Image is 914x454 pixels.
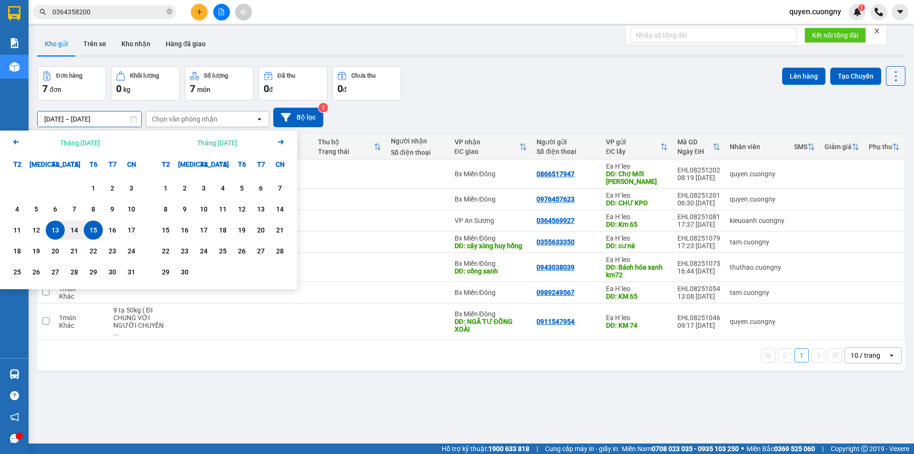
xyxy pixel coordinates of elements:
[677,260,720,267] div: EHL08251075
[273,224,287,236] div: 21
[273,245,287,257] div: 28
[874,8,883,16] img: phone-icon
[536,289,575,296] div: 0989249567
[677,148,713,155] div: Ngày ĐH
[455,318,527,333] div: DĐ: NGÃ TƯ ĐỒNG XOÀI
[122,155,141,174] div: CN
[10,391,19,400] span: question-circle
[851,351,880,360] div: 10 / trang
[351,72,376,79] div: Chưa thu
[194,221,213,240] div: Choose Thứ Tư, tháng 09 17 2025. It's available.
[68,203,81,215] div: 7
[42,83,48,94] span: 7
[197,86,210,93] span: món
[175,155,194,174] div: [MEDICAL_DATA]
[213,179,232,198] div: Choose Thứ Năm, tháng 09 4 2025. It's available.
[8,6,20,20] img: logo-vxr
[874,28,880,34] span: close
[805,28,866,43] button: Kết nối tổng đài
[606,314,668,322] div: Ea H`leo
[270,155,289,174] div: CN
[254,182,268,194] div: 6
[27,221,46,240] div: Choose Thứ Ba, tháng 08 12 2025. It's available.
[175,242,194,261] div: Choose Thứ Ba, tháng 09 23 2025. It's available.
[103,155,122,174] div: T7
[254,224,268,236] div: 20
[332,66,401,101] button: Chưa thu0đ
[730,263,785,271] div: thuthao.cuongny
[103,242,122,261] div: Choose Thứ Bảy, tháng 08 23 2025. It's available.
[84,155,103,174] div: T6
[84,242,103,261] div: Choose Thứ Sáu, tháng 08 22 2025. It's available.
[240,9,247,15] span: aim
[65,200,84,219] div: Choose Thứ Năm, tháng 08 7 2025. It's available.
[178,245,191,257] div: 23
[251,179,270,198] div: Choose Thứ Bảy, tháng 09 6 2025. It's available.
[264,83,269,94] span: 0
[197,138,237,148] div: Tháng [DATE]
[673,134,725,160] th: Toggle SortBy
[730,318,785,325] div: quyen.cuongny
[30,245,43,257] div: 19
[213,4,230,20] button: file-add
[10,224,24,236] div: 11
[275,136,287,148] svg: Arrow Right
[235,245,248,257] div: 26
[213,200,232,219] div: Choose Thứ Năm, tháng 09 11 2025. It's available.
[606,170,668,185] div: DĐ: Chợ Mới Phan Drang
[103,262,122,282] div: Choose Thứ Bảy, tháng 08 30 2025. It's available.
[122,221,141,240] div: Choose Chủ Nhật, tháng 08 17 2025. It's available.
[455,267,527,275] div: DĐ: cổng xanh
[256,115,263,123] svg: open
[159,182,172,194] div: 1
[156,179,175,198] div: Choose Thứ Hai, tháng 09 1 2025. It's available.
[87,203,100,215] div: 8
[191,4,208,20] button: plus
[677,322,720,329] div: 09:17 [DATE]
[27,242,46,261] div: Choose Thứ Ba, tháng 08 19 2025. It's available.
[158,32,213,55] button: Hàng đã giao
[156,262,175,282] div: Choose Thứ Hai, tháng 09 29 2025. It's available.
[37,32,76,55] button: Kho gửi
[65,242,84,261] div: Choose Thứ Năm, tháng 08 21 2025. It's available.
[275,136,287,149] button: Next month.
[216,245,229,257] div: 25
[455,242,527,250] div: DĐ: cây xăng huy hồng
[652,445,739,453] strong: 0708 023 035 - 0935 103 250
[84,179,103,198] div: Choose Thứ Sáu, tháng 08 1 2025. It's available.
[10,434,19,443] span: message
[251,200,270,219] div: Choose Thứ Bảy, tháng 09 13 2025. It's available.
[46,221,65,240] div: Selected start date. Thứ Tư, tháng 08 13 2025. It's available.
[442,444,529,454] span: Hỗ trợ kỹ thuật:
[156,155,175,174] div: T2
[730,195,785,203] div: quyen.cuongny
[111,66,180,101] button: Khối lượng0kg
[46,200,65,219] div: Choose Thứ Tư, tháng 08 6 2025. It's available.
[56,72,82,79] div: Đơn hàng
[84,262,103,282] div: Choose Thứ Sáu, tháng 08 29 2025. It's available.
[87,245,100,257] div: 22
[196,9,203,15] span: plus
[68,224,81,236] div: 14
[258,66,328,101] button: Đã thu0đ
[677,285,720,293] div: EHL08251054
[860,4,863,11] span: 1
[159,203,172,215] div: 8
[216,224,229,236] div: 18
[455,260,527,267] div: Bx Miền Đông
[677,267,720,275] div: 16:44 [DATE]
[820,134,864,160] th: Toggle SortBy
[113,306,167,337] div: 9 tạ 50kg ( ĐI CHUNG VỚI NGƯỜI CHUYẾN 19H30 )
[10,413,19,422] span: notification
[49,224,62,236] div: 13
[741,447,744,451] span: ⚪️
[606,234,668,242] div: Ea H`leo
[59,293,104,300] div: Khác
[156,221,175,240] div: Choose Thứ Hai, tháng 09 15 2025. It's available.
[113,329,119,337] span: ...
[606,199,668,207] div: DĐ: CHƯ KPO
[10,136,22,148] svg: Arrow Left
[235,182,248,194] div: 5
[270,200,289,219] div: Choose Chủ Nhật, tháng 09 14 2025. It's available.
[10,369,20,379] img: warehouse-icon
